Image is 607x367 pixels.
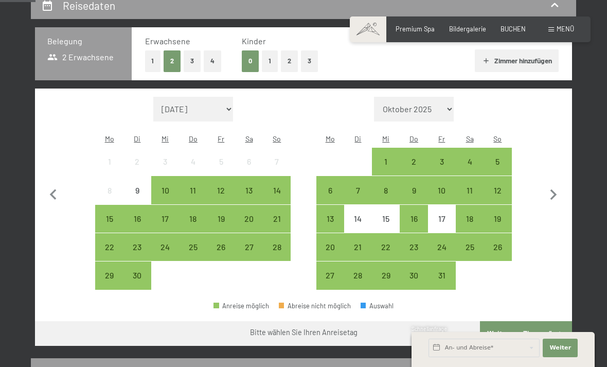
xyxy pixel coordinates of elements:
div: Anreise möglich [484,148,511,176]
div: Anreise möglich [372,148,400,176]
div: 23 [124,243,150,269]
div: Anreise möglich [95,233,123,261]
div: Sun Sep 07 2025 [263,148,291,176]
button: 2 [281,50,298,72]
div: Tue Sep 09 2025 [123,176,151,204]
div: Anreise nicht möglich [179,148,207,176]
div: Anreise möglich [344,233,372,261]
div: Wed Sep 03 2025 [151,148,179,176]
div: 1 [96,158,122,183]
div: Tue Sep 02 2025 [123,148,151,176]
div: Anreise möglich [400,148,427,176]
div: Anreise möglich [456,233,484,261]
div: Mon Sep 29 2025 [95,261,123,289]
div: Sun Oct 26 2025 [484,233,511,261]
div: Mon Oct 20 2025 [316,233,344,261]
div: Sat Oct 04 2025 [456,148,484,176]
div: 8 [96,186,122,212]
div: Wed Oct 08 2025 [372,176,400,204]
div: Mon Oct 13 2025 [316,205,344,233]
div: Tue Sep 30 2025 [123,261,151,289]
abbr: Montag [105,134,114,143]
abbr: Samstag [466,134,474,143]
div: 3 [429,158,455,183]
span: 2 Erwachsene [47,51,114,63]
div: 9 [401,186,426,212]
span: Kinder [242,36,266,46]
div: Wed Sep 17 2025 [151,205,179,233]
div: Anreise möglich [123,205,151,233]
div: Sun Oct 12 2025 [484,176,511,204]
div: Mon Sep 01 2025 [95,148,123,176]
div: Anreise möglich [123,261,151,289]
div: 20 [317,243,343,269]
div: 29 [96,271,122,297]
div: Sun Oct 19 2025 [484,205,511,233]
div: Anreise möglich [372,176,400,204]
div: Anreise nicht möglich [344,205,372,233]
div: 19 [208,215,234,240]
div: 14 [264,186,290,212]
div: Wed Oct 22 2025 [372,233,400,261]
abbr: Mittwoch [162,134,169,143]
div: 5 [485,158,510,183]
div: Tue Oct 14 2025 [344,205,372,233]
div: 27 [317,271,343,297]
div: Anreise nicht möglich [95,176,123,204]
div: Thu Sep 25 2025 [179,233,207,261]
div: Anreise möglich [207,205,235,233]
div: Mon Sep 08 2025 [95,176,123,204]
div: 25 [457,243,483,269]
div: 8 [373,186,399,212]
div: 25 [180,243,206,269]
abbr: Mittwoch [382,134,389,143]
div: Anreise nicht möglich [123,176,151,204]
div: 5 [208,158,234,183]
div: Fri Oct 17 2025 [428,205,456,233]
abbr: Sonntag [493,134,502,143]
abbr: Freitag [438,134,445,143]
div: Anreise möglich [263,176,291,204]
div: Anreise möglich [316,233,344,261]
div: 24 [429,243,455,269]
div: Anreise möglich [207,233,235,261]
div: 12 [485,186,510,212]
div: Anreise möglich [316,176,344,204]
div: Fri Sep 05 2025 [207,148,235,176]
span: Weiter [549,344,571,352]
div: 26 [208,243,234,269]
abbr: Dienstag [354,134,361,143]
div: 20 [236,215,262,240]
div: Thu Oct 16 2025 [400,205,427,233]
div: Anreise möglich [235,176,263,204]
div: Anreise nicht möglich [123,148,151,176]
div: Wed Oct 01 2025 [372,148,400,176]
button: 3 [184,50,201,72]
div: Auswahl [361,303,394,309]
div: Anreise nicht möglich [95,148,123,176]
div: Mon Sep 22 2025 [95,233,123,261]
div: Anreise möglich [95,205,123,233]
div: Fri Oct 10 2025 [428,176,456,204]
div: Tue Sep 23 2025 [123,233,151,261]
div: 21 [264,215,290,240]
div: 16 [124,215,150,240]
div: Anreise möglich [456,148,484,176]
div: 7 [345,186,371,212]
div: 22 [96,243,122,269]
div: Thu Oct 23 2025 [400,233,427,261]
button: 2 [164,50,181,72]
div: Thu Sep 04 2025 [179,148,207,176]
abbr: Sonntag [273,134,281,143]
div: Thu Sep 11 2025 [179,176,207,204]
div: Wed Sep 10 2025 [151,176,179,204]
div: Anreise möglich [213,303,269,309]
div: 10 [429,186,455,212]
div: 4 [180,158,206,183]
a: Premium Spa [396,25,435,33]
div: 29 [373,271,399,297]
div: 11 [180,186,206,212]
div: Mon Oct 27 2025 [316,261,344,289]
div: Anreise möglich [179,233,207,261]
